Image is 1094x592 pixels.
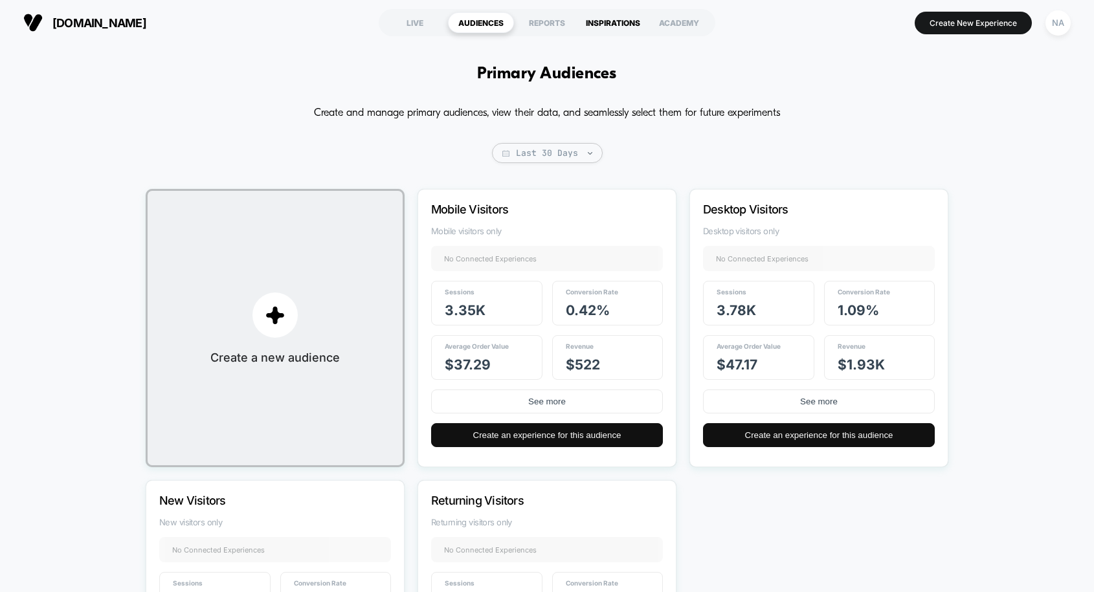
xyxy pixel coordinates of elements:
[717,288,746,296] span: Sessions
[703,423,935,447] button: Create an experience for this audience
[566,579,618,587] span: Conversion Rate
[445,342,509,350] span: Average Order Value
[703,203,900,216] p: Desktop Visitors
[717,356,757,373] span: $ 47.17
[580,12,646,33] div: INSPIRATIONS
[159,517,391,527] span: New visitors only
[566,356,600,373] span: $ 522
[314,103,780,124] p: Create and manage primary audiences, view their data, and seamlessly select them for future exper...
[448,12,514,33] div: AUDIENCES
[717,342,781,350] span: Average Order Value
[838,288,890,296] span: Conversion Rate
[717,302,756,318] span: 3.78k
[210,351,340,364] span: Create a new audience
[703,389,935,413] button: See more
[445,579,474,587] span: Sessions
[431,494,628,507] p: Returning Visitors
[445,288,474,296] span: Sessions
[173,579,203,587] span: Sessions
[159,494,356,507] p: New Visitors
[838,342,865,350] span: Revenue
[566,302,610,318] span: 0.42 %
[838,356,885,373] span: $ 1.93k
[23,13,43,32] img: Visually logo
[265,305,285,325] img: plus
[492,143,603,163] span: Last 30 Days
[431,226,663,236] span: Mobile visitors only
[445,302,486,318] span: 3.35k
[838,302,879,318] span: 1.09 %
[146,189,405,467] button: plusCreate a new audience
[502,150,509,157] img: calendar
[431,203,628,216] p: Mobile Visitors
[19,12,150,33] button: [DOMAIN_NAME]
[1042,10,1075,36] button: NA
[1045,10,1071,36] div: NA
[588,152,592,155] img: end
[445,356,491,373] span: $ 37.29
[703,226,935,236] span: Desktop visitors only
[566,288,618,296] span: Conversion Rate
[431,423,663,447] button: Create an experience for this audience
[431,517,663,527] span: Returning visitors only
[294,579,346,587] span: Conversion Rate
[915,12,1032,34] button: Create New Experience
[52,16,146,30] span: [DOMAIN_NAME]
[477,65,616,83] h1: Primary Audiences
[382,12,448,33] div: LIVE
[566,342,594,350] span: Revenue
[646,12,712,33] div: ACADEMY
[514,12,580,33] div: REPORTS
[431,389,663,413] button: See more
